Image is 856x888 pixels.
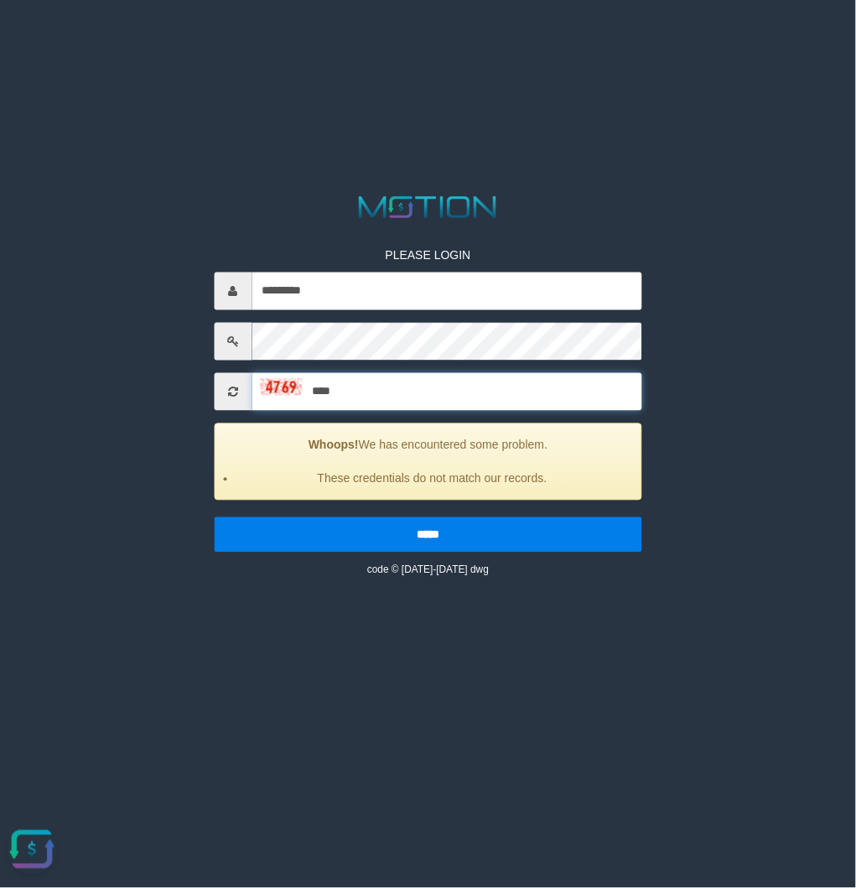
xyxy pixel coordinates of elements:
button: Open LiveChat chat widget [7,7,57,57]
li: These credentials do not match our records. [236,470,629,487]
small: code © [DATE]-[DATE] dwg [367,564,489,576]
img: MOTION_logo.png [353,193,503,222]
strong: Whoops! [309,439,359,452]
p: PLEASE LOGIN [214,247,642,264]
div: We has encountered some problem. [214,423,642,501]
img: captcha [260,378,302,395]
